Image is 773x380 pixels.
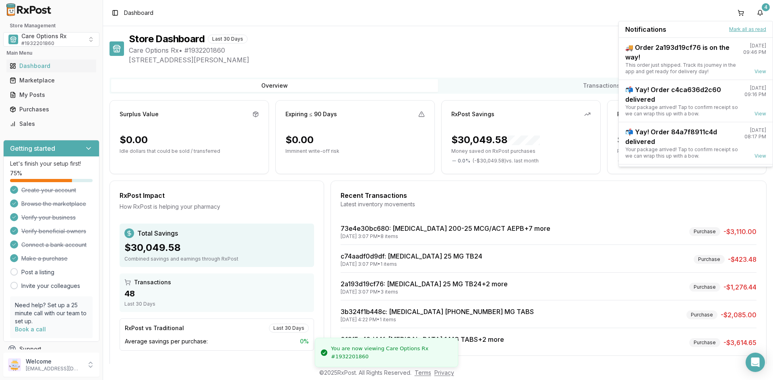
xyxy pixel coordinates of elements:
nav: breadcrumb [124,9,153,17]
div: Latest inventory movements [341,200,756,208]
div: RxPost Earnings [617,110,662,118]
a: Book a call [15,326,46,333]
button: Support [3,342,99,356]
div: $30,049.58 [451,134,540,146]
div: Expiring ≤ 90 Days [285,110,337,118]
span: Verify your business [21,214,76,222]
div: Your package arrived! Tap to confirm receipt so we can wrap this up with a bow. [625,146,738,159]
div: You are now viewing Care Options Rx #1932201860 [331,345,451,360]
span: Transactions [134,278,171,286]
span: 0.0 % [458,158,470,164]
div: Purchases [10,105,93,113]
p: Need help? Set up a 25 minute call with our team to set up. [15,301,88,325]
span: Browse the marketplace [21,200,86,208]
a: c74aadf0d9df: [MEDICAL_DATA] 25 MG TB24 [341,252,482,260]
button: Mark all as read [729,26,766,33]
div: 48 [124,288,309,299]
div: Last 30 Days [269,324,309,333]
button: Sales [3,117,99,130]
div: My Posts [10,91,93,99]
a: Dashboard [6,59,96,73]
div: 09:16 PM [744,91,766,98]
h3: Getting started [10,144,55,153]
a: Purchases [6,102,96,117]
a: My Posts [6,88,96,102]
span: Notifications [625,25,666,34]
div: $0.00 [617,134,678,146]
a: 3b324f1b448c: [MEDICAL_DATA] [PHONE_NUMBER] MG TABS [341,308,534,316]
span: Care Options Rx [21,32,66,40]
span: ( - $30,049.58 ) vs. last month [473,158,539,164]
button: My Posts [3,88,99,101]
div: Recent Transactions [341,191,756,200]
button: Select a view [3,32,99,47]
img: User avatar [8,358,21,371]
div: [DATE] 3:07 PM • 1 items [341,261,482,267]
a: 2a193d19cf76: [MEDICAL_DATA] 25 MG TB24+2 more [341,280,508,288]
a: 73e4e30bc680: [MEDICAL_DATA] 200-25 MCG/ACT AEPB+7 more [341,224,550,232]
div: 📬 Yay! Order c4ca636d2c60 delivered [625,85,738,104]
div: How RxPost is helping your pharmacy [120,203,314,211]
button: Transactions [438,79,765,92]
div: RxPost vs Traditional [125,324,184,332]
p: [EMAIL_ADDRESS][DOMAIN_NAME] [26,366,82,372]
div: [DATE] [750,43,766,49]
div: RxPost Impact [120,191,314,200]
div: 08:17 PM [744,134,766,140]
a: Post a listing [21,268,54,276]
div: Open Intercom Messenger [746,353,765,372]
span: Verify beneficial owners [21,227,86,235]
button: Purchases [3,103,99,116]
div: 📬 Yay! Order 84a7f8911c4d delivered [625,127,738,146]
span: Create your account [21,186,76,194]
a: Marketplace [6,73,96,88]
div: [DATE] [750,127,766,134]
div: RxPost Savings [451,110,494,118]
span: Care Options Rx • # 1932201860 [129,45,767,55]
div: Your package arrived! Tap to confirm receipt so we can wrap this up with a bow. [625,104,738,117]
span: Connect a bank account [21,241,87,249]
a: Invite your colleagues [21,282,80,290]
h2: Main Menu [6,50,96,56]
span: -$2,085.00 [721,310,756,320]
div: Purchase [686,310,717,319]
div: $0.00 [285,134,314,146]
span: Dashboard [124,9,153,17]
p: Imminent write-off risk [285,148,425,154]
p: Money saved on RxPost purchases [451,148,591,154]
div: Surplus Value [120,110,159,118]
div: This order just shipped. Track its journey in the app and get ready for delivery day! [625,62,737,75]
span: 75 % [10,169,22,177]
div: $0.00 [120,134,148,146]
span: 0 % [300,337,309,345]
button: Dashboard [3,60,99,72]
div: $30,049.58 [124,241,309,254]
img: RxPost Logo [3,3,55,16]
div: [DATE] 3:07 PM • 8 items [341,233,550,240]
span: -$3,614.65 [723,338,756,347]
p: Profit made selling on RxPost [617,148,756,154]
button: 4 [754,6,767,19]
span: Total Savings [137,228,178,238]
span: [STREET_ADDRESS][PERSON_NAME] [129,55,767,65]
div: Purchase [689,338,720,347]
a: Terms [415,369,431,376]
p: Idle dollars that could be sold / transferred [120,148,259,154]
div: Last 30 Days [208,35,248,43]
div: Marketplace [10,76,93,84]
div: [DATE] 3:07 PM • 3 items [341,289,508,295]
a: View [754,111,766,117]
a: View [754,153,766,159]
span: -$3,110.00 [723,227,756,236]
a: Privacy [434,369,454,376]
a: Sales [6,117,96,131]
div: Combined savings and earnings through RxPost [124,256,309,262]
a: View [754,68,766,75]
div: 09:46 PM [743,49,766,55]
div: Purchase [689,227,720,236]
h2: Store Management [3,23,99,29]
p: Let's finish your setup first! [10,160,93,168]
div: [DATE] [750,85,766,91]
span: Average savings per purchase: [125,337,208,345]
div: [DATE] 4:22 PM • 1 items [341,316,534,323]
